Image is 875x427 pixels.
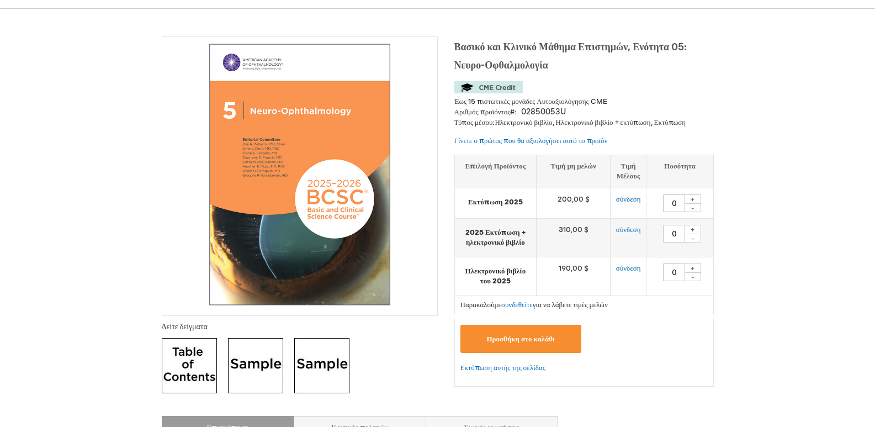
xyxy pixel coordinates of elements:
input: Ποσότητα [663,194,685,212]
font: - [691,204,694,213]
font: Αριθμός προϊόντος [454,108,511,117]
font: Προσθήκη στο καλάθι [486,335,555,344]
img: Κάντε κλικ για προβολή [228,338,283,393]
font: 310,00 $ [559,225,588,234]
font: Επιλογή Προϊόντος [465,162,526,171]
font: + [691,265,694,273]
font: - [691,235,694,244]
font: Έως 15 πιστωτικές μονάδες Αυτοαξιολόγησης CME [454,97,607,106]
a: Γίνετε ο πρώτος που θα αξιολογήσει αυτό το προϊόν [454,136,608,145]
input: Ποσότητα [663,225,685,243]
input: Ποσότητα [663,263,685,281]
font: Τιμή μη μελών [550,162,596,171]
a: σύνδεση [616,195,641,204]
img: Βασικό και Κλινικό Μάθημα Επιστημών, Ενότητα 05: Νευρο-Οφθαλμολογία [168,43,432,307]
font: 200,00 $ [558,195,590,204]
font: Εκτύπωση 2025 [468,198,523,207]
font: Ηλεκτρονικό βιβλίο, Ηλεκτρονικό βιβλίο + εκτύπωση, Εκτύπωση [495,118,686,127]
img: Πιστωτική Μονάδα Συνεχιζόμενης Ιατρικής Εκπαίδευσης (CME) [454,81,523,93]
a: σύνδεση [616,225,641,234]
a: σύνδεση [616,264,641,273]
button: Προσθήκη στο καλάθι [460,325,582,353]
a: συνδεθείτε [501,301,533,309]
font: + [691,226,694,235]
a: Εκτύπωση αυτής της σελίδας [460,361,545,375]
font: + [691,196,694,204]
font: Ηλεκτρονικό βιβλίο του 2025 [465,267,526,286]
font: - [691,273,694,282]
img: Κάντε κλικ για προβολή [162,338,217,393]
font: Βασικό και Κλινικό Μάθημα Επιστημών, Ενότητα 05: Νευρο-Οφθαλμολογία [454,41,687,71]
font: 2025 Εκτύπωση + ηλεκτρονικό βιβλίο [465,228,526,247]
font: Παρακαλούμε [460,301,501,309]
font: 190,00 $ [559,264,588,273]
font: για να λάβετε τιμές μελών [533,301,608,309]
img: Κάντε κλικ για προβολή [294,338,349,393]
font: Ποσότητα [664,162,696,171]
font: Τιμή Μέλους [617,162,640,181]
font: Δείτε δείγματα [162,322,208,331]
font: 02850053U [521,107,566,117]
font: Τύπος μέσου: [454,118,495,127]
font: Εκτύπωση αυτής της σελίδας [460,363,545,372]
